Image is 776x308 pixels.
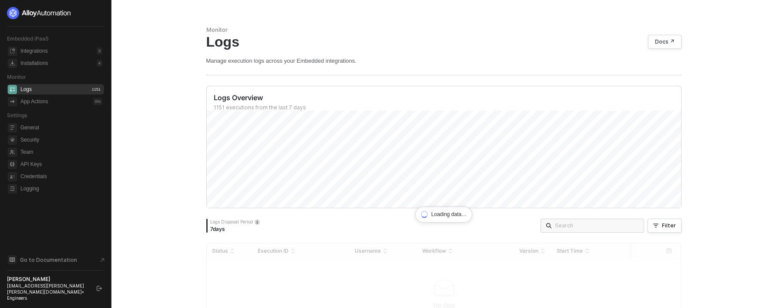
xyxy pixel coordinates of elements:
[20,147,102,157] span: Team
[97,47,102,54] div: 3
[20,135,102,145] span: Security
[206,26,682,34] div: Monitor
[7,7,71,19] img: logo
[648,219,682,233] button: Filter
[8,184,17,193] span: logging
[20,60,48,67] div: Installations
[8,160,17,169] span: api-key
[20,159,102,169] span: API Keys
[214,104,681,111] div: 1151 executions from the last 7 days
[20,171,102,182] span: Credentials
[555,221,638,230] input: Search
[210,219,260,225] div: Logs Disposal Period
[97,286,102,291] span: logout
[7,35,49,42] span: Embedded iPaaS
[90,86,102,93] div: 1151
[662,222,676,229] div: Filter
[214,93,681,102] div: Logs Overview
[7,254,104,265] a: Knowledge Base
[415,206,472,223] div: Loading data…
[655,38,675,45] div: Docs ↗
[97,60,102,67] div: 4
[20,256,77,264] span: Go to Documentation
[7,283,89,301] div: [EMAIL_ADDRESS][PERSON_NAME][PERSON_NAME][DOMAIN_NAME] • Engineers
[206,34,682,50] div: Logs
[20,122,102,133] span: General
[8,148,17,157] span: team
[648,35,682,49] a: Docs ↗
[8,255,17,264] span: documentation
[8,135,17,145] span: security
[20,98,48,105] div: App Actions
[210,226,260,233] div: 7 days
[93,98,102,105] div: 0 %
[20,183,102,194] span: Logging
[206,57,682,64] div: Manage execution logs across your Embedded integrations.
[7,276,89,283] div: [PERSON_NAME]
[7,74,26,80] span: Monitor
[8,172,17,181] span: credentials
[8,97,17,106] span: icon-app-actions
[8,59,17,68] span: installations
[20,86,32,93] div: Logs
[7,7,104,19] a: logo
[8,85,17,94] span: icon-logs
[98,256,107,264] span: document-arrow
[20,47,48,55] div: Integrations
[8,123,17,132] span: general
[8,47,17,56] span: integrations
[7,112,27,118] span: Settings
